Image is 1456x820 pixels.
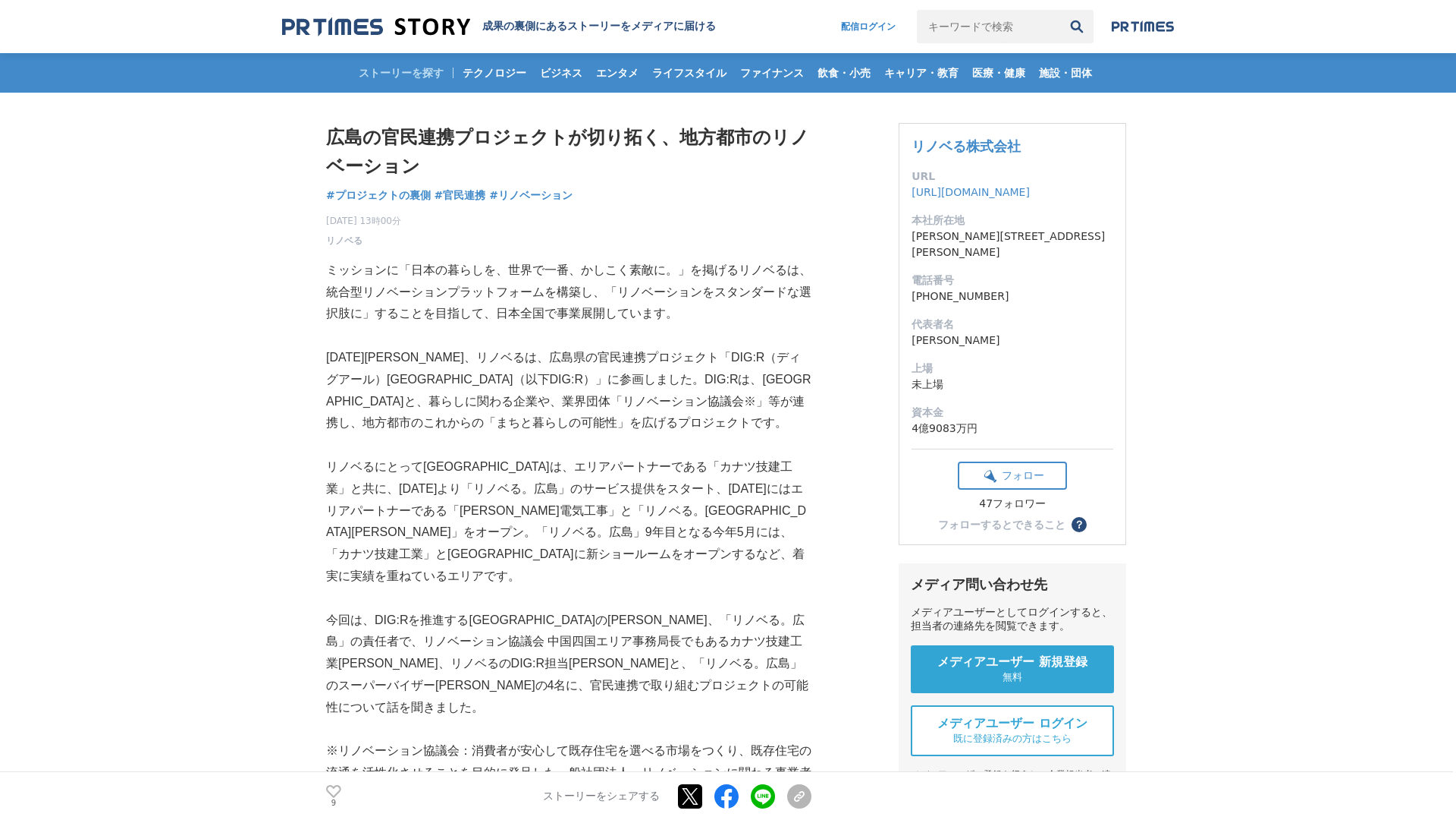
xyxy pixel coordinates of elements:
a: ビジネス [534,53,588,93]
h1: 広島の官民連携プロジェクトが切り拓く、地方都市のリノベーション [326,123,811,181]
p: ※リノベーション協議会：消費者が安心して既存住宅を選べる市場をつくり、既存住宅の流通を活性化させることを目的に発足した一般社団法人。リノベーションに関わる事業者737社（カナツ技建工業とリノベる... [326,740,811,806]
dt: 本社所在地 [912,213,1113,229]
a: 施設・団体 [1033,53,1098,93]
span: ？ [1074,519,1084,530]
span: エンタメ [590,66,645,80]
dt: 上場 [912,361,1113,377]
span: ビジネス [534,66,588,80]
p: 今回は、DIG:Rを推進する[GEOGRAPHIC_DATA]の[PERSON_NAME]、「リノベる。広島」の責任者で、リノベーション協議会 中国四国エリア事務局長でもあるカナツ技建工業[PE... [326,610,811,719]
span: ライフスタイル [646,66,733,80]
div: 47フォロワー [958,497,1067,511]
span: テクノロジー [457,66,532,80]
a: #プロジェクトの裏側 [326,188,431,203]
a: 飲食・小売 [811,53,877,93]
a: ファイナンス [734,53,810,93]
a: テクノロジー [457,53,532,93]
a: #官民連携 [435,188,486,203]
span: 施設・団体 [1033,66,1098,80]
a: 医療・健康 [966,53,1031,93]
dd: 未上場 [912,377,1113,393]
a: エンタメ [590,53,645,93]
img: 成果の裏側にあるストーリーをメディアに届ける [282,17,470,37]
p: 9 [326,799,341,807]
span: メディアユーザー 新規登録 [937,654,1087,670]
p: ミッションに「日本の暮らしを、世界で一番、かしこく素敵に。」を掲げるリノベるは、統合型リノベーションプラットフォームを構築し、「リノベーションをスタンダードな選択肢に」することを目指して、日本全... [326,260,811,325]
p: ストーリーをシェアする [543,790,660,803]
div: メディア問い合わせ先 [911,576,1114,594]
dd: [PHONE_NUMBER] [912,289,1113,304]
span: 無料 [1003,670,1022,684]
a: 配信ログイン [826,10,911,43]
span: #プロジェクトの裏側 [326,188,431,202]
span: #リノベーション [489,188,573,202]
span: #官民連携 [435,188,486,202]
input: キーワードで検索 [917,10,1060,43]
dt: 資本金 [912,405,1113,421]
span: [DATE] 13時00分 [326,214,401,228]
a: リノベる [326,234,362,248]
span: ファイナンス [734,66,810,80]
a: キャリア・教育 [878,53,965,93]
a: #リノベーション [489,188,573,203]
span: メディアユーザー ログイン [937,716,1087,732]
dt: 電話番号 [912,273,1113,289]
p: リノベるにとって[GEOGRAPHIC_DATA]は、エリアパートナーである「カナツ技建工業」と共に、[DATE]より「リノベる。広島」のサービス提供をスタート、[DATE]にはエリアパートナー... [326,456,811,588]
p: [DATE][PERSON_NAME]、リノベるは、広島県の官民連携プロジェクト「DIG:R（ディグアール）[GEOGRAPHIC_DATA]（以下DIG:R）」に参画しました。DIG:Rは、[... [326,347,811,434]
a: メディアユーザー 新規登録 無料 [911,645,1114,693]
div: フォローするとできること [938,519,1065,530]
dd: [PERSON_NAME] [912,333,1113,348]
img: prtimes [1112,20,1174,33]
dt: 代表者名 [912,317,1113,333]
a: ライフスタイル [646,53,733,93]
dt: URL [912,169,1113,184]
span: キャリア・教育 [878,66,965,80]
a: 成果の裏側にあるストーリーをメディアに届ける 成果の裏側にあるストーリーをメディアに届ける [282,17,716,37]
span: 医療・健康 [966,66,1031,80]
span: 既に登録済みの方はこちら [953,732,1072,746]
a: [URL][DOMAIN_NAME] [912,186,1030,198]
a: メディアユーザー ログイン 既に登録済みの方はこちら [911,705,1114,756]
h2: 成果の裏側にあるストーリーをメディアに届ける [482,20,716,33]
span: 飲食・小売 [811,66,877,80]
button: フォロー [958,462,1067,490]
div: メディアユーザーとしてログインすると、担当者の連絡先を閲覧できます。 [911,606,1114,633]
button: ？ [1072,517,1087,532]
dd: [PERSON_NAME][STREET_ADDRESS][PERSON_NAME] [912,229,1113,260]
dd: 4億9083万円 [912,421,1113,437]
a: リノベる株式会社 [912,138,1021,154]
button: 検索 [1060,10,1094,43]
